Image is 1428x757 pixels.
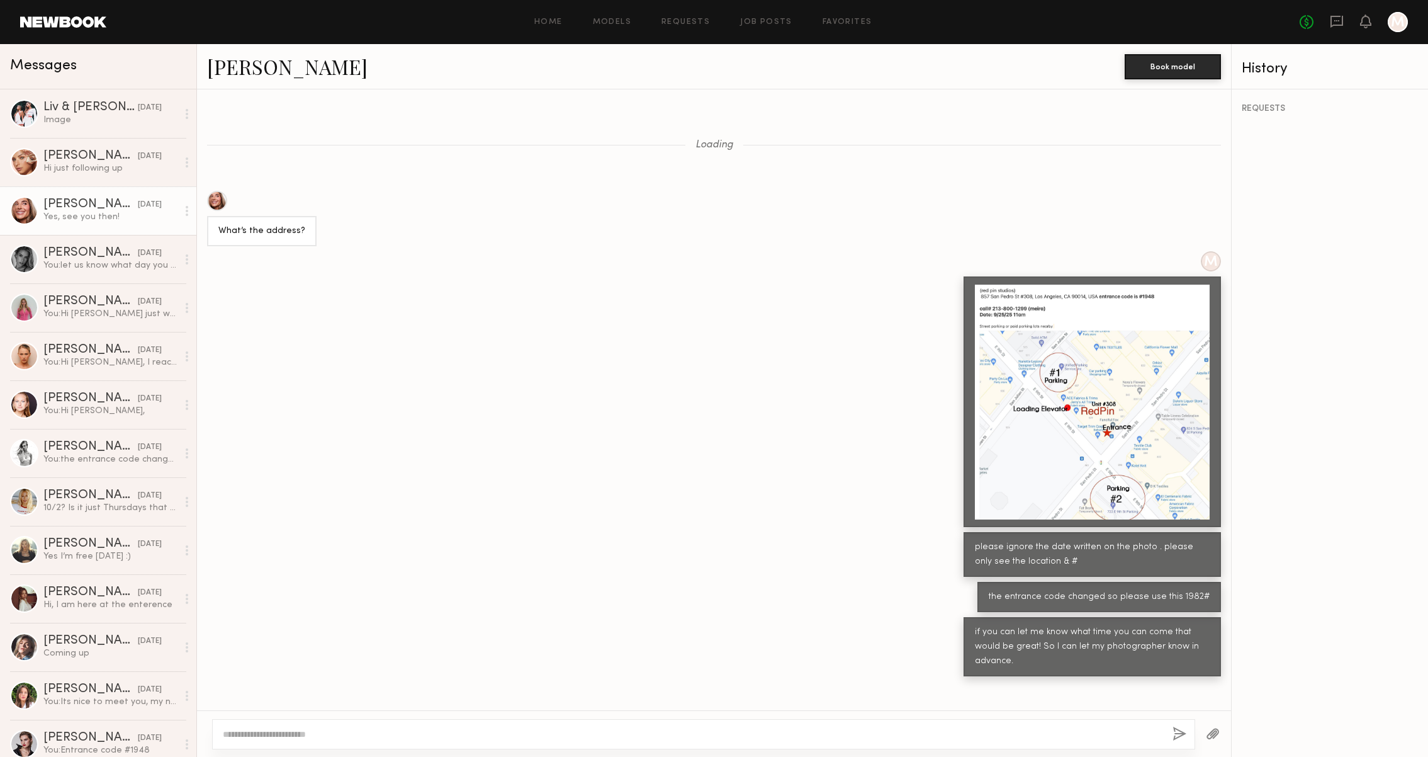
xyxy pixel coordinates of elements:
[43,635,138,647] div: [PERSON_NAME]
[138,441,162,453] div: [DATE]
[43,550,177,562] div: Yes I’m free [DATE] :)
[1125,60,1221,71] a: Book model
[43,489,138,502] div: [PERSON_NAME]
[740,18,792,26] a: Job Posts
[138,732,162,744] div: [DATE]
[218,224,305,239] div: What’s the address?
[975,540,1210,569] div: please ignore the date written on the photo . please only see the location & #
[43,392,138,405] div: [PERSON_NAME]
[138,684,162,696] div: [DATE]
[43,295,138,308] div: [PERSON_NAME]
[43,453,177,465] div: You: the entrance code changed so please use this 1982#
[43,647,177,659] div: Coming up
[43,732,138,744] div: [PERSON_NAME]
[43,441,138,453] div: [PERSON_NAME]
[43,683,138,696] div: [PERSON_NAME]
[43,586,138,599] div: [PERSON_NAME]
[43,150,138,162] div: [PERSON_NAME]
[43,696,177,708] div: You: Its nice to meet you, my name is [PERSON_NAME] and I am the Head Designer at Blue B Collecti...
[138,151,162,162] div: [DATE]
[43,211,177,223] div: Yes, see you then!
[823,18,872,26] a: Favorites
[661,18,710,26] a: Requests
[138,199,162,211] div: [DATE]
[534,18,563,26] a: Home
[138,490,162,502] div: [DATE]
[1125,54,1221,79] button: Book model
[1388,12,1408,32] a: M
[207,53,368,80] a: [PERSON_NAME]
[138,102,162,114] div: [DATE]
[138,538,162,550] div: [DATE]
[989,590,1210,605] div: the entrance code changed so please use this 1982#
[43,259,177,271] div: You: let us know what day you will be in LA OCT and we will plan a schedule for you
[43,744,177,756] div: You: Entrance code #1948
[138,248,162,259] div: [DATE]
[43,247,138,259] div: [PERSON_NAME]
[43,114,177,126] div: Image
[138,344,162,356] div: [DATE]
[43,405,177,417] div: You: Hi [PERSON_NAME],
[1242,62,1418,76] div: History
[593,18,631,26] a: Models
[138,635,162,647] div: [DATE]
[43,502,177,514] div: 10/2? Is it just Thursdays that you have available? If so would the 9th or 16th work?
[43,162,177,174] div: Hi just following up
[695,140,733,151] span: Loading
[138,587,162,599] div: [DATE]
[43,538,138,550] div: [PERSON_NAME]
[138,296,162,308] div: [DATE]
[10,59,77,73] span: Messages
[43,308,177,320] div: You: Hi [PERSON_NAME] just wanted to follow up back with you!
[138,393,162,405] div: [DATE]
[43,101,138,114] div: Liv & [PERSON_NAME]
[43,198,138,211] div: [PERSON_NAME]
[1242,105,1418,113] div: REQUESTS
[43,599,177,611] div: Hi, I am here at the enterence
[975,625,1210,669] div: if you can let me know what time you can come that would be great! So I can let my photographer k...
[43,344,138,356] div: [PERSON_NAME]
[43,356,177,368] div: You: Hi [PERSON_NAME], I reached back a month back and just wanted to reach out to you again.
